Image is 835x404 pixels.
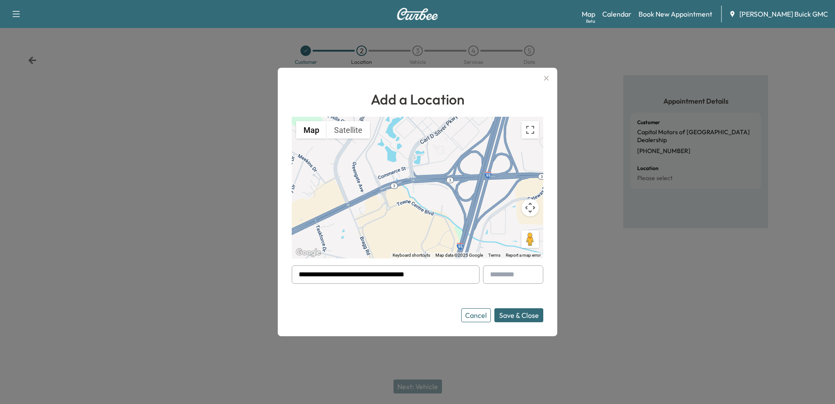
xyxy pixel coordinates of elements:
a: Calendar [602,9,631,19]
h1: Add a Location [292,89,543,110]
button: Cancel [461,308,491,322]
img: Google [294,247,323,258]
button: Show satellite imagery [327,121,370,139]
button: Toggle fullscreen view [521,121,539,139]
span: [PERSON_NAME] Buick GMC [739,9,828,19]
button: Drag Pegman onto the map to open Street View [521,230,539,248]
span: Map data ©2025 Google [435,253,483,258]
img: Curbee Logo [397,8,438,20]
a: Terms [488,253,500,258]
button: Show street map [296,121,327,139]
button: Map camera controls [521,199,539,216]
button: Save & Close [494,308,543,322]
div: Beta [586,18,595,24]
a: Report a map error [506,253,541,258]
button: Keyboard shortcuts [393,252,430,258]
a: Book New Appointment [638,9,712,19]
a: MapBeta [582,9,595,19]
a: Open this area in Google Maps (opens a new window) [294,247,323,258]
